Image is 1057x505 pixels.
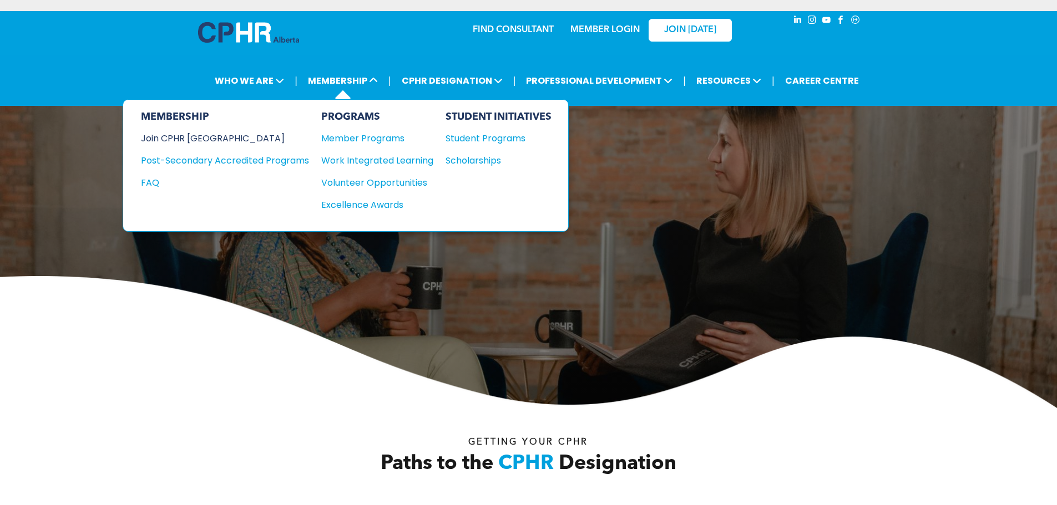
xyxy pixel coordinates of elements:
div: Join CPHR [GEOGRAPHIC_DATA] [141,131,292,145]
a: facebook [835,14,847,29]
a: CAREER CENTRE [782,70,862,91]
a: Join CPHR [GEOGRAPHIC_DATA] [141,131,309,145]
span: WHO WE ARE [211,70,287,91]
a: Student Programs [446,131,552,145]
li: | [683,69,686,92]
a: Excellence Awards [321,198,433,212]
a: MEMBER LOGIN [570,25,640,34]
span: Paths to the [381,454,493,474]
div: Member Programs [321,131,422,145]
span: RESOURCES [693,70,765,91]
a: Volunteer Opportunities [321,176,433,190]
div: Excellence Awards [321,198,422,212]
li: | [295,69,297,92]
span: JOIN [DATE] [664,25,716,35]
div: Post-Secondary Accredited Programs [141,154,292,167]
a: FAQ [141,176,309,190]
div: Work Integrated Learning [321,154,422,167]
div: Student Programs [446,131,541,145]
a: Scholarships [446,154,552,167]
span: CPHR [498,454,554,474]
a: linkedin [792,14,804,29]
div: PROGRAMS [321,111,433,123]
a: Social network [849,14,862,29]
a: Member Programs [321,131,433,145]
a: JOIN [DATE] [649,19,732,42]
a: youtube [821,14,833,29]
div: Scholarships [446,154,541,167]
div: Volunteer Opportunities [321,176,422,190]
img: A blue and white logo for cp alberta [198,22,299,43]
div: FAQ [141,176,292,190]
a: instagram [806,14,818,29]
span: Getting your Cphr [468,438,588,447]
li: | [772,69,775,92]
div: STUDENT INITIATIVES [446,111,552,123]
li: | [513,69,516,92]
span: Designation [559,454,676,474]
span: MEMBERSHIP [305,70,381,91]
a: Work Integrated Learning [321,154,433,167]
span: PROFESSIONAL DEVELOPMENT [523,70,676,91]
li: | [388,69,391,92]
span: CPHR DESIGNATION [398,70,506,91]
a: FIND CONSULTANT [473,25,554,34]
a: Post-Secondary Accredited Programs [141,154,309,167]
div: MEMBERSHIP [141,111,309,123]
